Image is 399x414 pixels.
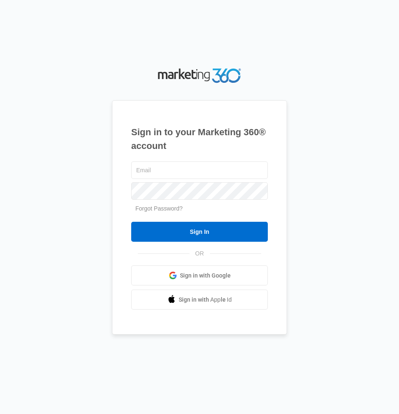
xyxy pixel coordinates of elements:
[131,161,268,179] input: Email
[179,295,232,304] span: Sign in with Apple Id
[131,290,268,310] a: Sign in with Apple Id
[131,125,268,153] h1: Sign in to your Marketing 360® account
[190,249,210,258] span: OR
[131,265,268,285] a: Sign in with Google
[180,271,231,280] span: Sign in with Google
[131,222,268,242] input: Sign In
[135,205,183,212] a: Forgot Password?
